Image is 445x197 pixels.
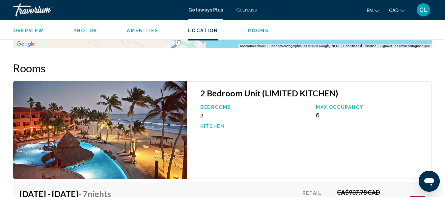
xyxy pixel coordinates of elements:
[13,3,182,16] a: Travorium
[200,112,204,119] span: 2
[415,3,432,17] button: User Menu
[380,44,430,48] a: Signaler une erreur cartographique
[269,44,339,48] span: Données cartographiques ©2025 Google, INEGI
[316,112,320,119] span: 6
[343,44,376,48] a: Conditions d'utilisation
[200,88,425,98] h3: 2 Bedroom Unit (LIMITED KITCHEN)
[248,28,269,33] span: Rooms
[127,28,158,34] button: Amenities
[188,28,218,34] button: Location
[73,28,97,34] button: Photos
[15,40,37,48] img: Google
[389,8,399,13] span: CAD
[13,28,44,34] button: Overview
[248,28,269,34] button: Rooms
[15,40,37,48] a: Ouvrir cette zone dans Google Maps (dans une nouvelle fenêtre)
[240,44,265,48] button: Raccourcis clavier
[236,7,257,12] a: Getaways
[389,6,405,15] button: Change currency
[419,171,440,192] iframe: Bouton de lancement de la fenêtre de messagerie
[200,124,309,129] p: Kitchen
[188,7,223,12] a: Getaways Plus
[367,8,373,13] span: en
[316,105,425,110] p: Max Occupancy
[419,7,427,13] span: CL
[13,81,187,179] img: ii_pdx1.jpg
[13,28,44,33] span: Overview
[367,6,379,15] button: Change language
[200,105,309,110] p: Bedrooms
[13,62,432,75] h2: Rooms
[337,189,425,196] div: CA$937.78 CAD
[73,28,97,33] span: Photos
[188,28,218,33] span: Location
[127,28,158,33] span: Amenities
